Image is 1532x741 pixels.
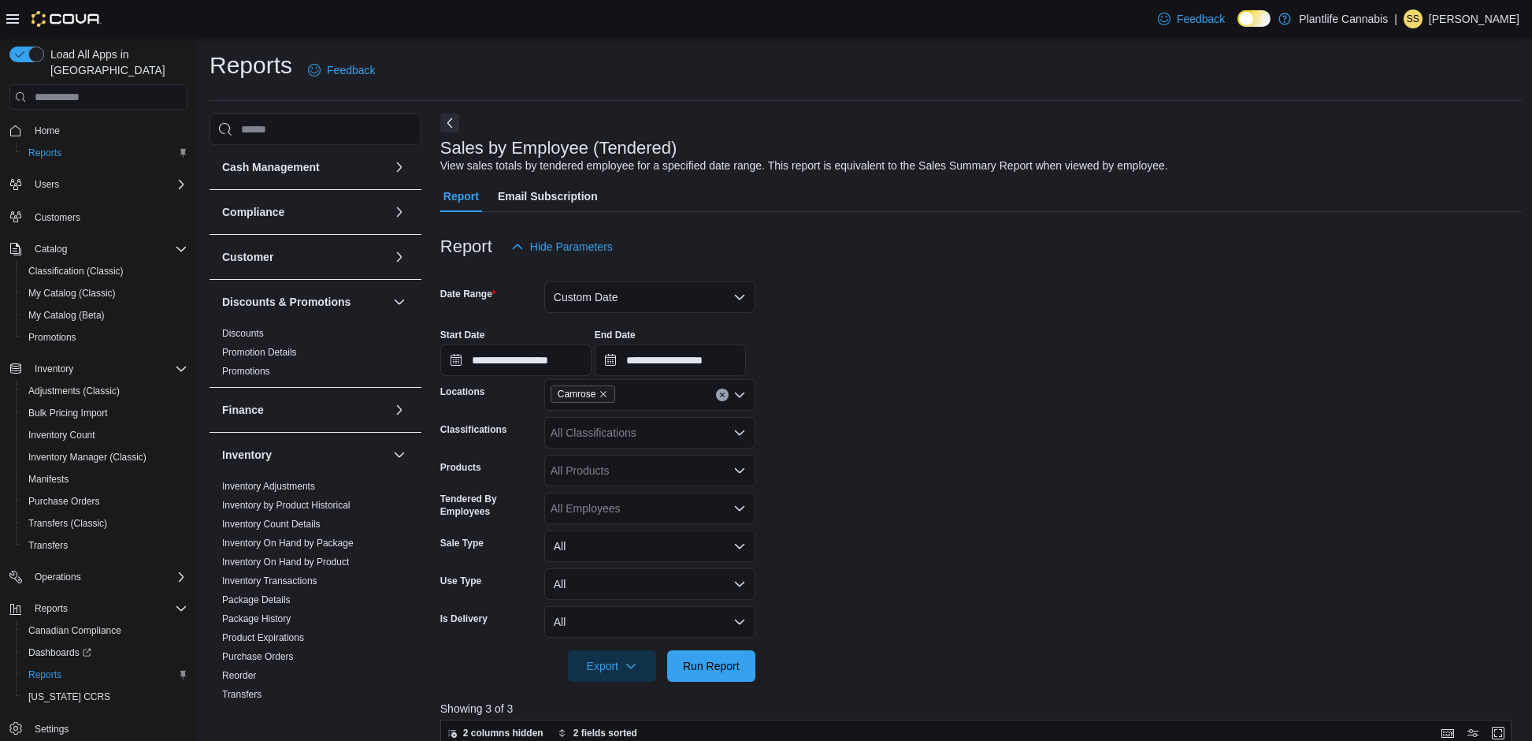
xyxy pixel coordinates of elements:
[16,424,194,446] button: Inventory Count
[327,62,375,78] span: Feedback
[1429,9,1519,28] p: [PERSON_NAME]
[16,446,194,468] button: Inventory Manager (Classic)
[16,326,194,348] button: Promotions
[440,288,496,300] label: Date Range
[22,621,128,640] a: Canadian Compliance
[1394,9,1397,28] p: |
[222,346,297,359] span: Promotion Details
[222,204,284,220] h3: Compliance
[22,448,153,467] a: Inventory Manager (Classic)
[440,139,677,158] h3: Sales by Employee (Tendered)
[28,208,87,227] a: Customers
[22,426,102,445] a: Inventory Count
[440,344,592,376] input: Press the down key to open a popover containing a calendar.
[28,240,73,259] button: Catalog
[22,643,98,662] a: Dashboards
[683,658,740,674] span: Run Report
[222,594,291,606] span: Package Details
[440,575,481,587] label: Use Type
[28,121,187,140] span: Home
[222,402,387,418] button: Finance
[222,365,270,378] span: Promotions
[222,402,264,418] h3: Finance
[22,643,187,662] span: Dashboards
[22,382,187,400] span: Adjustments (Classic)
[3,566,194,588] button: Operations
[35,178,59,191] span: Users
[440,493,538,518] label: Tendered By Employees
[28,451,147,464] span: Inventory Manager (Classic)
[22,687,187,706] span: Washington CCRS
[22,284,122,303] a: My Catalog (Classic)
[28,359,80,378] button: Inventory
[22,470,75,489] a: Manifests
[440,537,484,549] label: Sale Type
[28,517,107,530] span: Transfers (Classic)
[544,531,755,562] button: All
[28,720,75,739] a: Settings
[22,262,130,281] a: Classification (Classic)
[16,686,194,708] button: [US_STATE] CCRS
[222,688,262,701] span: Transfers
[573,727,637,739] span: 2 fields sorted
[440,701,1523,717] p: Showing 3 of 3
[22,448,187,467] span: Inventory Manager (Classic)
[222,613,291,625] span: Package History
[222,613,291,624] a: Package History
[440,237,492,256] h3: Report
[222,500,351,511] a: Inventory by Product Historical
[28,646,91,659] span: Dashboards
[28,429,95,441] span: Inventory Count
[28,265,124,277] span: Classification (Classic)
[22,492,106,511] a: Purchase Orders
[22,404,114,423] a: Bulk Pricing Import
[667,650,755,682] button: Run Report
[22,382,126,400] a: Adjustments (Classic)
[1237,10,1270,27] input: Dark Mode
[16,490,194,512] button: Purchase Orders
[463,727,543,739] span: 2 columns hidden
[222,594,291,605] a: Package Details
[544,568,755,600] button: All
[595,329,636,341] label: End Date
[222,204,387,220] button: Compliance
[28,495,100,508] span: Purchase Orders
[390,292,409,311] button: Discounts & Promotions
[390,400,409,419] button: Finance
[22,687,117,706] a: [US_STATE] CCRS
[222,518,321,531] span: Inventory Count Details
[28,147,61,159] span: Reports
[28,624,121,637] span: Canadian Compliance
[22,536,74,555] a: Transfers
[440,423,507,436] label: Classifications
[390,203,409,222] button: Compliance
[390,445,409,464] button: Inventory
[222,249,273,265] h3: Customer
[28,568,87,586] button: Operations
[1404,9,1423,28] div: Sarah Swensrude
[440,114,459,132] button: Next
[3,119,194,142] button: Home
[35,125,60,137] span: Home
[222,651,294,662] a: Purchase Orders
[210,50,292,81] h1: Reports
[3,717,194,740] button: Settings
[222,669,256,682] span: Reorder
[22,665,187,684] span: Reports
[498,181,598,212] span: Email Subscription
[222,159,320,175] h3: Cash Management
[22,470,187,489] span: Manifests
[28,175,187,194] span: Users
[16,142,194,164] button: Reports
[440,613,488,625] label: Is Delivery
[35,571,81,583] span: Operations
[302,54,381,86] a: Feedback
[222,249,387,265] button: Customer
[28,207,187,226] span: Customers
[22,143,68,162] a: Reports
[440,385,485,398] label: Locations
[733,464,746,477] button: Open list of options
[3,598,194,620] button: Reports
[22,665,68,684] a: Reports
